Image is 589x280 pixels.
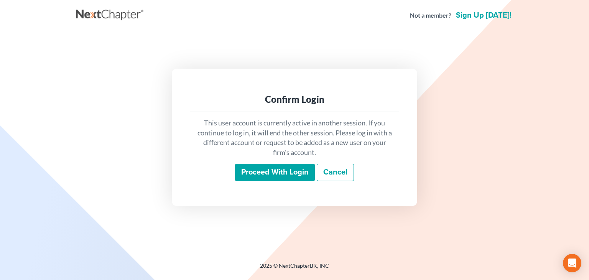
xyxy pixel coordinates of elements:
input: Proceed with login [235,164,315,181]
div: Open Intercom Messenger [563,254,581,272]
div: 2025 © NextChapterBK, INC [76,262,513,276]
strong: Not a member? [410,11,451,20]
a: Cancel [317,164,354,181]
a: Sign up [DATE]! [454,12,513,19]
p: This user account is currently active in another session. If you continue to log in, it will end ... [196,118,393,158]
div: Confirm Login [196,93,393,105]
